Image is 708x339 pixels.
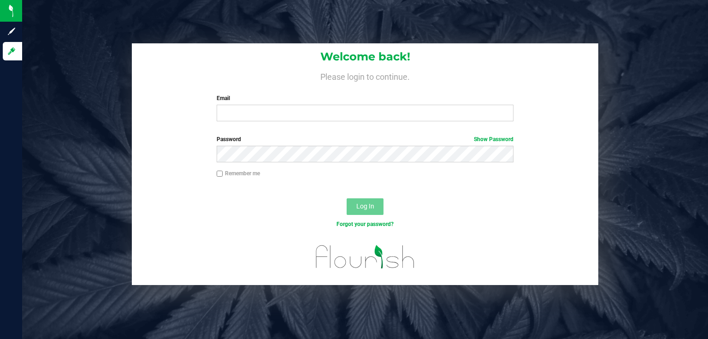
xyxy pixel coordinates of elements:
span: Password [217,136,241,143]
input: Remember me [217,171,223,177]
a: Forgot your password? [336,221,394,227]
h4: Please login to continue. [132,70,598,81]
inline-svg: Log in [7,47,16,56]
h1: Welcome back! [132,51,598,63]
label: Remember me [217,169,260,178]
span: Log In [356,202,374,210]
inline-svg: Sign up [7,27,16,36]
a: Show Password [474,136,513,143]
img: flourish_logo.svg [307,238,424,275]
label: Email [217,94,514,102]
button: Log In [347,198,383,215]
